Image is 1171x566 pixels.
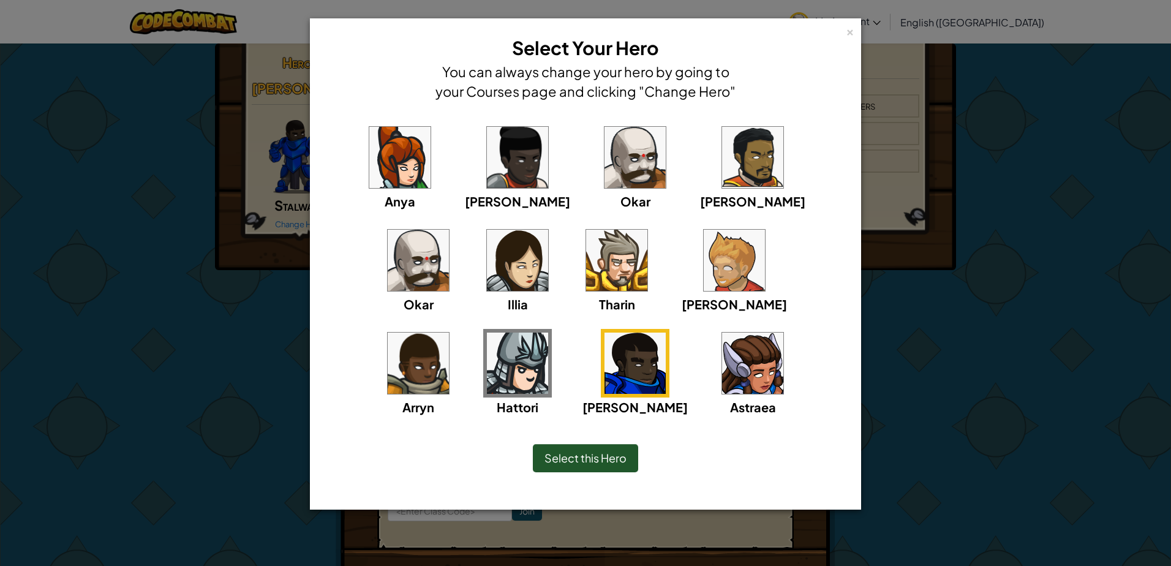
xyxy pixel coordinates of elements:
[846,24,854,37] div: ×
[700,194,805,209] span: [PERSON_NAME]
[730,399,776,415] span: Astraea
[604,127,666,188] img: portrait.png
[465,194,570,209] span: [PERSON_NAME]
[487,230,548,291] img: portrait.png
[508,296,528,312] span: Illia
[388,230,449,291] img: portrait.png
[402,399,434,415] span: Arryn
[487,333,548,394] img: portrait.png
[432,34,739,62] h3: Select Your Hero
[497,399,538,415] span: Hattori
[722,127,783,188] img: portrait.png
[620,194,650,209] span: Okar
[404,296,434,312] span: Okar
[722,333,783,394] img: portrait.png
[385,194,415,209] span: Anya
[604,333,666,394] img: portrait.png
[388,333,449,394] img: portrait.png
[586,230,647,291] img: portrait.png
[432,62,739,101] h4: You can always change your hero by going to your Courses page and clicking "Change Hero"
[582,399,688,415] span: [PERSON_NAME]
[369,127,431,188] img: portrait.png
[599,296,635,312] span: Tharin
[487,127,548,188] img: portrait.png
[544,451,627,465] span: Select this Hero
[682,296,787,312] span: [PERSON_NAME]
[704,230,765,291] img: portrait.png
